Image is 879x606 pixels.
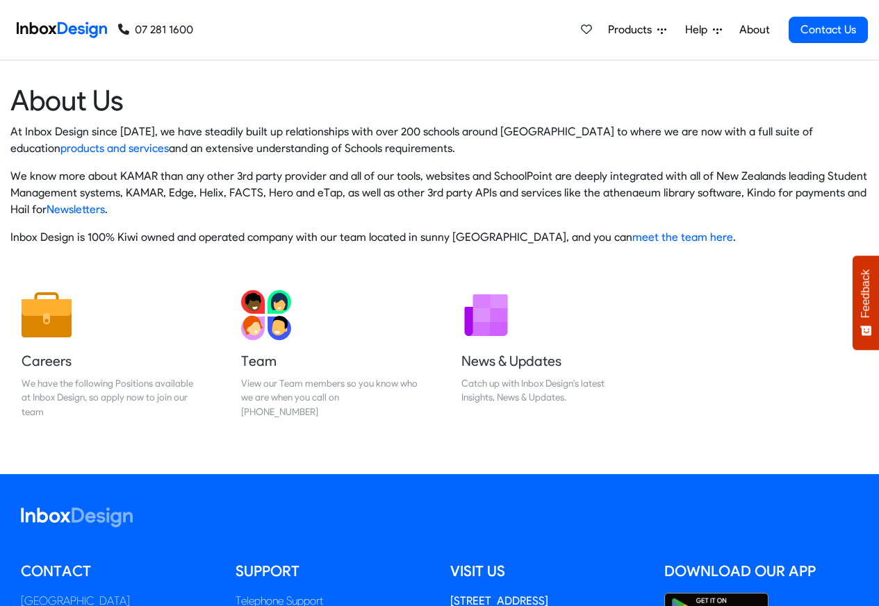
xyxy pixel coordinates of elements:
a: meet the team here [632,230,733,244]
span: Help [685,22,713,38]
a: Careers We have the following Positions available at Inbox Design, so apply now to join our team [10,279,209,430]
span: Feedback [860,269,872,318]
span: Products [608,22,657,38]
h5: Download our App [664,561,858,582]
a: About [735,16,773,44]
h5: News & Updates [461,351,638,371]
div: We have the following Positions available at Inbox Design, so apply now to join our team [22,376,198,419]
h5: Support [236,561,429,582]
a: Team View our Team members so you know who we are when you call on [PHONE_NUMBER] [230,279,429,430]
button: Feedback - Show survey [853,255,879,350]
p: At Inbox Design since [DATE], we have steadily built up relationships with over 200 schools aroun... [10,124,869,157]
h5: Careers [22,351,198,371]
div: Catch up with Inbox Design's latest Insights, News & Updates. [461,376,638,405]
div: View our Team members so you know who we are when you call on [PHONE_NUMBER] [241,376,418,419]
a: products and services [60,142,169,155]
h5: Contact [21,561,215,582]
h5: Team [241,351,418,371]
a: Contact Us [789,17,868,43]
a: News & Updates Catch up with Inbox Design's latest Insights, News & Updates. [450,279,649,430]
a: Newsletters [47,203,105,216]
img: 2022_01_13_icon_team.svg [241,290,291,340]
h5: Visit us [450,561,644,582]
a: Help [680,16,728,44]
a: Products [602,16,672,44]
img: 2022_01_12_icon_newsletter.svg [461,290,511,340]
p: Inbox Design is 100% Kiwi owned and operated company with our team located in sunny [GEOGRAPHIC_D... [10,229,869,246]
heading: About Us [10,83,869,118]
img: logo_inboxdesign_white.svg [21,507,133,528]
a: 07 281 1600 [118,22,193,38]
img: 2022_01_13_icon_job.svg [22,290,72,340]
p: We know more about KAMAR than any other 3rd party provider and all of our tools, websites and Sch... [10,168,869,218]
